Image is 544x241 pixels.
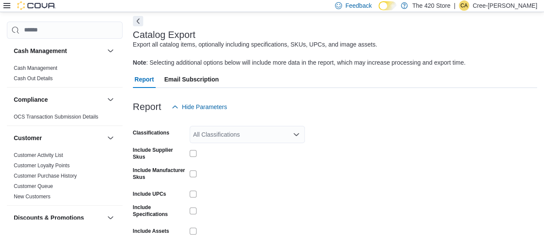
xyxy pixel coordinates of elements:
span: Email Subscription [164,71,219,88]
p: Cree-[PERSON_NAME] [473,0,537,11]
label: Classifications [133,129,169,136]
div: Cree-Ann Perrin [459,0,469,11]
a: Customer Queue [14,183,53,189]
span: Customer Queue [14,183,53,190]
h3: Customer [14,134,42,142]
img: Cova [17,1,56,10]
a: Customer Purchase History [14,173,77,179]
span: Feedback [345,1,372,10]
button: Discounts & Promotions [105,213,116,223]
a: New Customers [14,194,50,200]
label: Include Assets [133,228,169,235]
span: Report [135,71,154,88]
p: The 420 Store [412,0,450,11]
h3: Discounts & Promotions [14,213,84,222]
label: Include Supplier Skus [133,147,186,160]
h3: Compliance [14,95,48,104]
button: Compliance [105,94,116,105]
p: | [454,0,455,11]
label: Include Manufacturer Skus [133,167,186,181]
a: Customer Loyalty Points [14,163,70,169]
button: Open list of options [293,131,300,138]
span: Cash Out Details [14,75,53,82]
span: Hide Parameters [182,103,227,111]
button: Hide Parameters [168,98,231,116]
button: Compliance [14,95,104,104]
label: Include Specifications [133,204,186,218]
a: OCS Transaction Submission Details [14,114,98,120]
button: Cash Management [105,46,116,56]
div: Export all catalog items, optionally including specifications, SKUs, UPCs, and image assets. : Se... [133,40,466,67]
b: Note [133,59,146,66]
a: Cash Management [14,65,57,71]
button: Cash Management [14,47,104,55]
a: Cash Out Details [14,75,53,81]
span: Customer Activity List [14,152,63,159]
span: New Customers [14,193,50,200]
button: Next [133,16,143,26]
a: Customer Activity List [14,152,63,158]
span: Customer Purchase History [14,172,77,179]
button: Customer [14,134,104,142]
button: Discounts & Promotions [14,213,104,222]
label: Include UPCs [133,191,166,197]
input: Dark Mode [378,1,396,10]
h3: Report [133,102,161,112]
span: Customer Loyalty Points [14,162,70,169]
div: Compliance [7,112,123,125]
span: CA [461,0,468,11]
h3: Cash Management [14,47,67,55]
span: OCS Transaction Submission Details [14,113,98,120]
div: Customer [7,150,123,205]
button: Customer [105,133,116,143]
h3: Catalog Export [133,30,195,40]
div: Cash Management [7,63,123,87]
